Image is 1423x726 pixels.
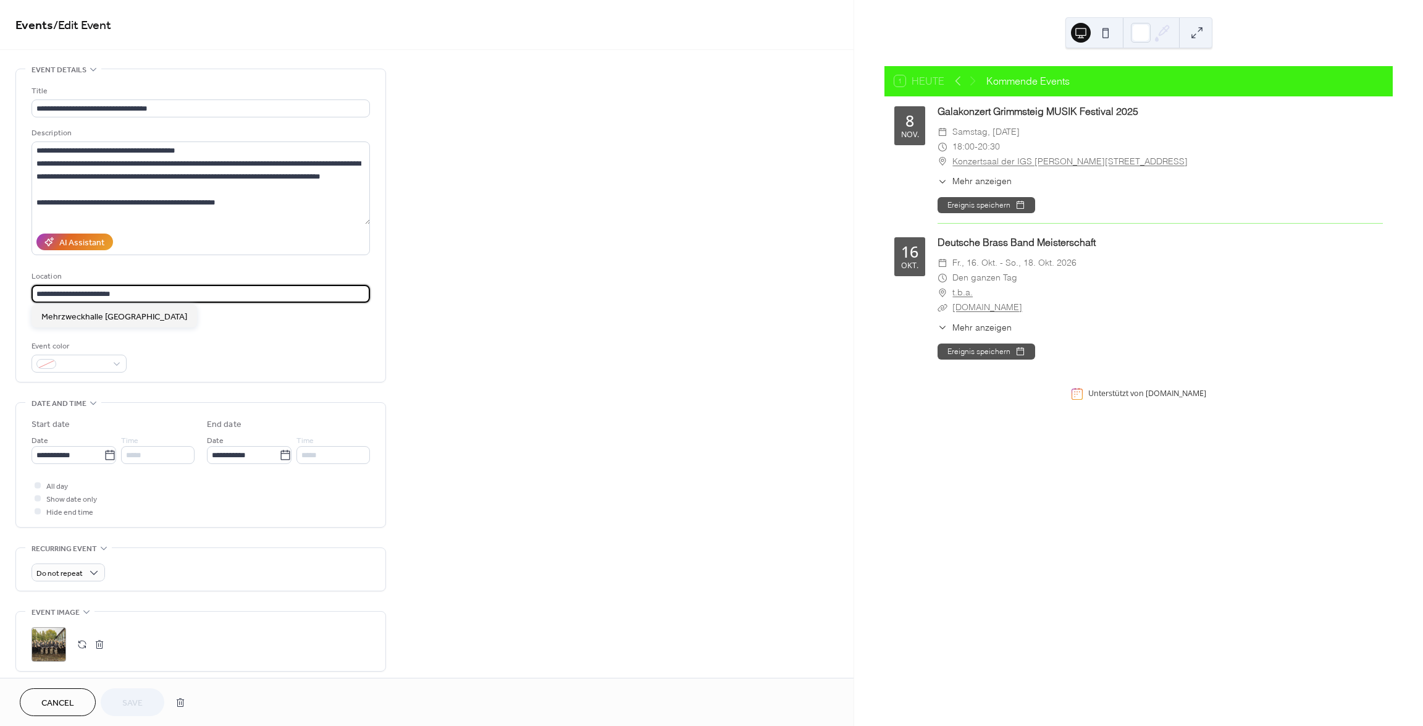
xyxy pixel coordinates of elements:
a: Events [15,14,53,38]
span: / Edit Event [53,14,111,38]
span: All day [46,480,68,493]
div: Kommende Events [986,74,1070,88]
span: Mehrzweckhalle [GEOGRAPHIC_DATA] [41,311,187,324]
span: Cancel [41,697,74,710]
div: 8 [905,113,914,129]
div: ​ [938,271,947,285]
div: ; [31,627,66,662]
div: ​ [938,140,947,154]
div: ​ [938,256,947,271]
div: Location [31,270,367,283]
button: AI Assistant [36,234,113,250]
button: ​Mehr anzeigen [938,175,1012,188]
a: t.b.a. [952,285,973,300]
span: Fr., 16. Okt. - So., 18. Okt. 2026 [952,256,1077,271]
span: Mehr anzeigen [952,321,1012,334]
a: [DOMAIN_NAME] [952,302,1022,313]
span: Date [207,434,224,447]
div: Start date [31,418,70,431]
div: Nov. [901,131,919,139]
span: Samstag, [DATE] [952,125,1020,140]
span: Time [296,434,314,447]
a: Konzertsaal der IGS [PERSON_NAME][STREET_ADDRESS] [952,154,1188,169]
div: ​ [938,175,947,188]
button: ​Mehr anzeigen [938,321,1012,334]
span: Show date only [46,493,97,506]
span: - [975,140,978,154]
div: Description [31,127,367,140]
div: ​ [938,285,947,300]
div: ​ [938,125,947,140]
div: ​ [938,321,947,334]
div: Unterstützt von [1088,389,1206,399]
div: Okt. [901,262,918,270]
span: Event details [31,64,86,77]
button: Ereignis speichern [938,197,1035,213]
div: 16 [901,244,918,260]
span: Date [31,434,48,447]
div: Event color [31,340,124,353]
div: ​ [938,300,947,315]
div: End date [207,418,241,431]
button: Ereignis speichern [938,344,1035,360]
span: 20:30 [978,140,1000,154]
div: Title [31,85,367,98]
div: Galakonzert Grimmsteig MUSIK Festival 2025 [938,104,1383,119]
span: Den ganzen Tag [952,271,1017,285]
div: ​ [938,154,947,169]
span: Do not repeat [36,567,83,581]
span: Date and time [31,397,86,410]
a: [DOMAIN_NAME] [1146,389,1206,399]
span: Recurring event [31,542,97,555]
span: Event image [31,606,80,619]
span: Hide end time [46,506,93,519]
button: Cancel [20,688,96,716]
span: Time [121,434,138,447]
span: 18:00 [952,140,975,154]
span: Mehr anzeigen [952,175,1012,188]
a: Deutsche Brass Band Meisterschaft [938,236,1096,248]
div: AI Assistant [59,237,104,250]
